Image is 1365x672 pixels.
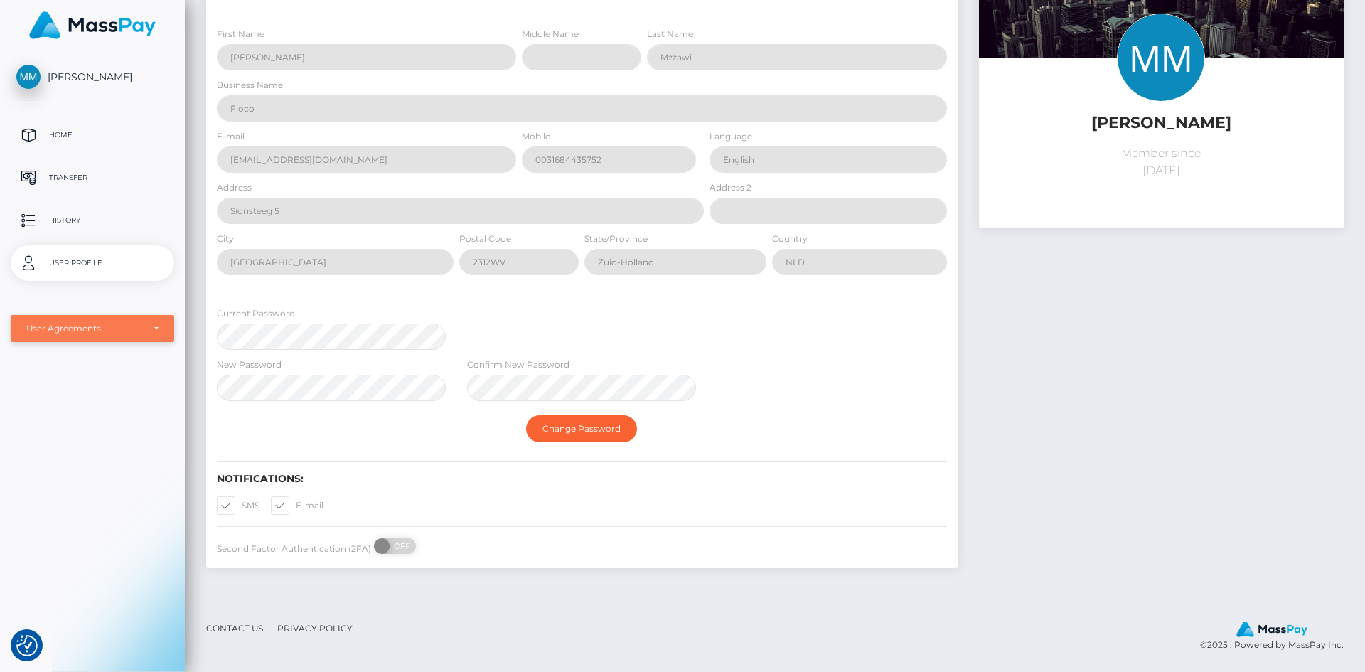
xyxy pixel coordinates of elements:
[1200,621,1354,652] div: © 2025 , Powered by MassPay Inc.
[16,210,168,231] p: History
[29,11,156,39] img: MassPay
[217,28,264,41] label: First Name
[272,617,358,639] a: Privacy Policy
[217,473,947,485] h6: Notifications:
[382,538,417,554] span: OFF
[647,28,693,41] label: Last Name
[11,245,174,281] a: User Profile
[26,323,143,334] div: User Agreements
[1236,622,1307,637] img: MassPay
[584,233,648,245] label: State/Province
[217,307,295,320] label: Current Password
[217,130,245,143] label: E-mail
[526,415,637,442] button: Change Password
[217,181,252,194] label: Address
[16,167,168,188] p: Transfer
[16,635,38,656] img: Revisit consent button
[217,79,283,92] label: Business Name
[16,124,168,146] p: Home
[990,112,1333,134] h5: [PERSON_NAME]
[467,358,569,371] label: Confirm New Password
[217,358,282,371] label: New Password
[710,130,752,143] label: Language
[217,496,259,515] label: SMS
[11,160,174,196] a: Transfer
[990,145,1333,179] p: Member since [DATE]
[217,543,371,555] label: Second Factor Authentication (2FA)
[11,203,174,238] a: History
[522,130,550,143] label: Mobile
[16,252,168,274] p: User Profile
[16,635,38,656] button: Consent Preferences
[217,233,234,245] label: City
[710,181,751,194] label: Address 2
[11,70,174,83] span: [PERSON_NAME]
[522,28,579,41] label: Middle Name
[11,315,174,342] button: User Agreements
[271,496,323,515] label: E-mail
[200,617,269,639] a: Contact Us
[459,233,511,245] label: Postal Code
[11,117,174,153] a: Home
[772,233,808,245] label: Country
